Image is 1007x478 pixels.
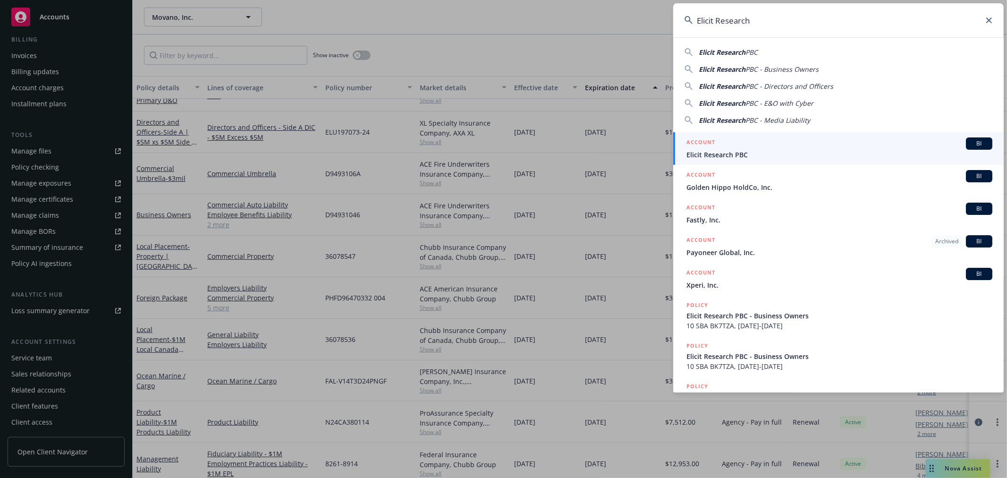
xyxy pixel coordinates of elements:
a: ACCOUNTBIElicit Research PBC [673,132,1004,165]
span: Elicit Research PBC - Business Owners [686,351,992,361]
span: Elicit Research [699,116,745,125]
span: Elicit Research PBC - Media Liability [686,392,992,402]
h5: POLICY [686,341,708,350]
h5: POLICY [686,382,708,391]
span: Elicit Research PBC [686,150,992,160]
span: Elicit Research [699,82,745,91]
a: ACCOUNTBIFastly, Inc. [673,197,1004,230]
span: PBC - Business Owners [745,65,819,74]
a: ACCOUNTArchivedBIPayoneer Global, Inc. [673,230,1004,263]
span: Xperi, Inc. [686,280,992,290]
span: PBC - Directors and Officers [745,82,833,91]
a: ACCOUNTBIXperi, Inc. [673,263,1004,295]
span: BI [970,237,989,246]
a: POLICYElicit Research PBC - Business Owners10 SBA BK7TZA, [DATE]-[DATE] [673,295,1004,336]
span: Fastly, Inc. [686,215,992,225]
span: PBC - E&O with Cyber [745,99,813,108]
h5: ACCOUNT [686,170,715,181]
span: BI [970,172,989,180]
a: ACCOUNTBIGolden Hippo HoldCo, Inc. [673,165,1004,197]
span: Archived [935,237,958,246]
span: Elicit Research [699,99,745,108]
span: BI [970,270,989,278]
h5: ACCOUNT [686,137,715,149]
h5: ACCOUNT [686,235,715,247]
span: 10 SBA BK7TZA, [DATE]-[DATE] [686,321,992,331]
span: PBC - Media Liability [745,116,810,125]
h5: ACCOUNT [686,203,715,214]
span: Elicit Research PBC - Business Owners [686,311,992,321]
span: BI [970,139,989,148]
span: Golden Hippo HoldCo, Inc. [686,182,992,192]
span: Elicit Research [699,65,745,74]
h5: ACCOUNT [686,268,715,279]
h5: POLICY [686,300,708,310]
span: Elicit Research [699,48,745,57]
input: Search... [673,3,1004,37]
span: PBC [745,48,758,57]
span: 10 SBA BK7TZA, [DATE]-[DATE] [686,361,992,371]
a: POLICYElicit Research PBC - Business Owners10 SBA BK7TZA, [DATE]-[DATE] [673,336,1004,376]
a: POLICYElicit Research PBC - Media Liability [673,376,1004,417]
span: BI [970,205,989,213]
span: Payoneer Global, Inc. [686,248,992,257]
